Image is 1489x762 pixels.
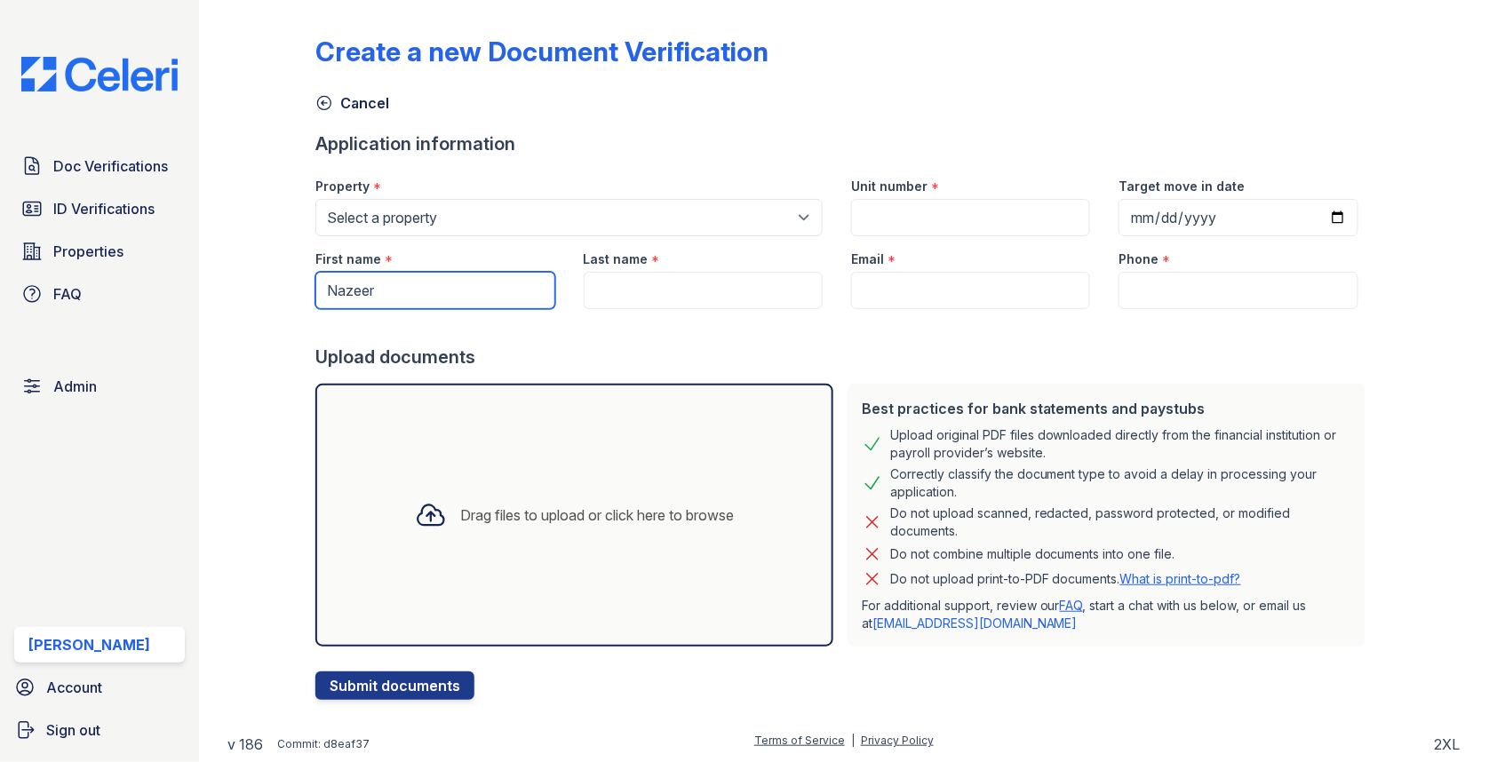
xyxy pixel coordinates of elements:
label: Email [851,250,884,268]
span: Account [46,677,102,698]
div: Drag files to upload or click here to browse [461,504,735,526]
img: CE_Logo_Blue-a8612792a0a2168367f1c8372b55b34899dd931a85d93a1a3d3e32e68fde9ad4.png [7,57,192,91]
label: Unit number [851,178,928,195]
div: Best practices for bank statements and paystubs [862,398,1351,419]
span: Sign out [46,719,100,741]
div: 2XL [1435,734,1461,755]
a: FAQ [1060,598,1083,613]
a: Admin [14,369,185,404]
label: Phone [1119,250,1159,268]
div: [PERSON_NAME] [28,634,150,655]
a: What is print-to-pdf? [1120,571,1241,586]
p: Do not upload print-to-PDF documents. [890,570,1241,588]
span: Properties [53,241,123,262]
span: FAQ [53,283,82,305]
a: [EMAIL_ADDRESS][DOMAIN_NAME] [872,615,1078,631]
a: Terms of Service [754,734,845,747]
label: Target move in date [1119,178,1245,195]
div: Commit: d8eaf37 [277,737,370,751]
div: Do not upload scanned, redacted, password protected, or modified documents. [890,504,1351,540]
a: FAQ [14,276,185,312]
span: Doc Verifications [53,155,168,177]
label: Last name [584,250,649,268]
div: Application information [315,131,1373,156]
a: v 186 [227,734,263,755]
button: Submit documents [315,671,474,700]
label: First name [315,250,381,268]
span: Admin [53,376,97,397]
p: For additional support, review our , start a chat with us below, or email us at [862,597,1351,632]
label: Property [315,178,370,195]
a: Doc Verifications [14,148,185,184]
a: Account [7,670,192,705]
span: ID Verifications [53,198,155,219]
div: Create a new Document Verification [315,36,768,67]
div: Do not combine multiple documents into one file. [890,544,1175,565]
a: ID Verifications [14,191,185,226]
a: Cancel [315,92,389,114]
div: Correctly classify the document type to avoid a delay in processing your application. [890,465,1351,501]
a: Sign out [7,712,192,748]
div: Upload documents [315,345,1373,369]
a: Properties [14,234,185,269]
a: Privacy Policy [861,734,934,747]
div: Upload original PDF files downloaded directly from the financial institution or payroll provider’... [890,426,1351,462]
div: | [851,734,855,747]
